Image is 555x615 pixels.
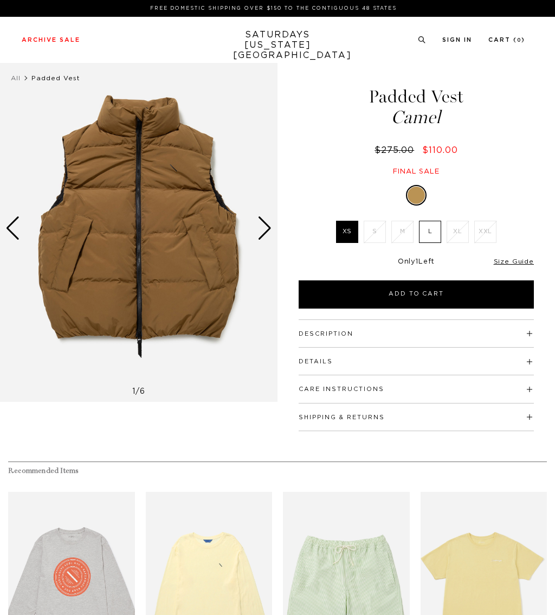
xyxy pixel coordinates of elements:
[297,108,535,126] span: Camel
[494,258,534,265] a: Size Guide
[299,386,384,392] button: Care Instructions
[419,221,441,243] label: L
[299,331,353,337] button: Description
[31,75,80,81] span: Padded Vest
[488,37,525,43] a: Cart (0)
[416,258,418,265] span: 1
[132,388,135,395] span: 1
[257,216,272,240] div: Next slide
[299,280,534,309] button: Add to Cart
[517,38,521,43] small: 0
[442,37,472,43] a: Sign In
[8,466,547,476] h4: Recommended Items
[297,167,535,176] div: Final sale
[11,75,21,81] a: All
[299,414,385,420] button: Shipping & Returns
[233,30,322,61] a: SATURDAYS[US_STATE][GEOGRAPHIC_DATA]
[375,146,418,155] del: $275.00
[336,221,358,243] label: XS
[299,258,534,267] div: Only Left
[297,88,535,126] h1: Padded Vest
[422,146,458,155] span: $110.00
[299,358,333,364] button: Details
[26,4,521,12] p: FREE DOMESTIC SHIPPING OVER $150 TO THE CONTIGUOUS 48 STATES
[140,388,145,395] span: 6
[22,37,80,43] a: Archive Sale
[5,216,20,240] div: Previous slide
